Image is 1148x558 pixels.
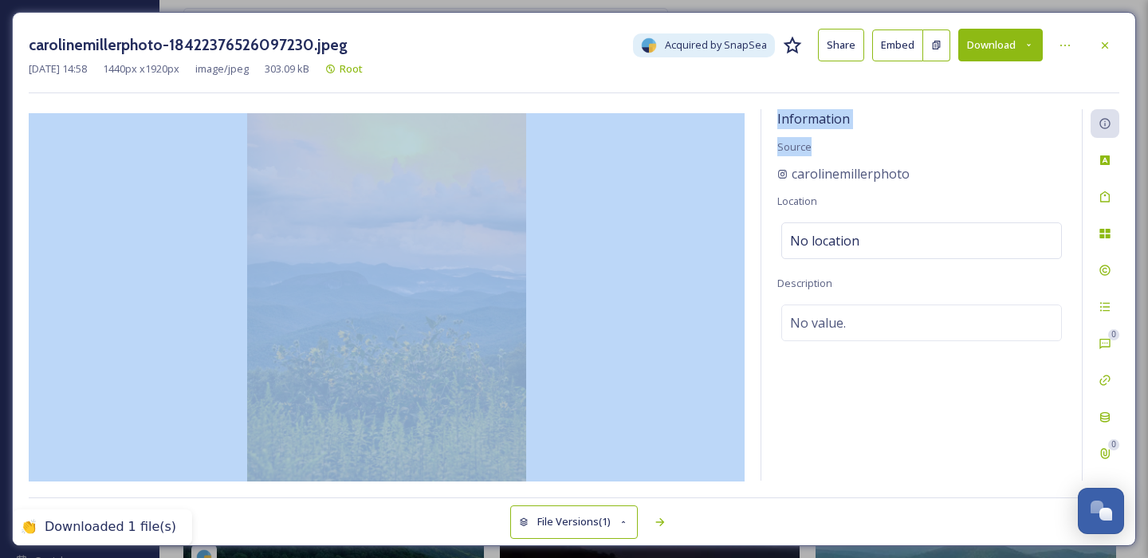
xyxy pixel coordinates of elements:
[777,110,850,128] span: Information
[958,29,1043,61] button: Download
[265,61,309,77] span: 303.09 kB
[510,505,638,538] button: File Versions(1)
[790,231,859,250] span: No location
[1108,329,1119,340] div: 0
[777,194,817,208] span: Location
[818,29,864,61] button: Share
[641,37,657,53] img: snapsea-logo.png
[790,313,846,332] span: No value.
[777,276,832,290] span: Description
[29,33,348,57] h3: carolinemillerphoto-18422376526097230.jpeg
[29,113,745,485] img: carolinemillerphoto-18422376526097230.jpeg
[777,164,910,183] a: carolinemillerphoto
[1108,439,1119,450] div: 0
[872,29,923,61] button: Embed
[665,37,767,53] span: Acquired by SnapSea
[340,61,363,76] span: Root
[103,61,179,77] span: 1440 px x 1920 px
[45,519,176,536] div: Downloaded 1 file(s)
[777,139,812,154] span: Source
[29,61,87,77] span: [DATE] 14:58
[195,61,249,77] span: image/jpeg
[21,519,37,536] div: 👏
[1078,488,1124,534] button: Open Chat
[792,164,910,183] span: carolinemillerphoto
